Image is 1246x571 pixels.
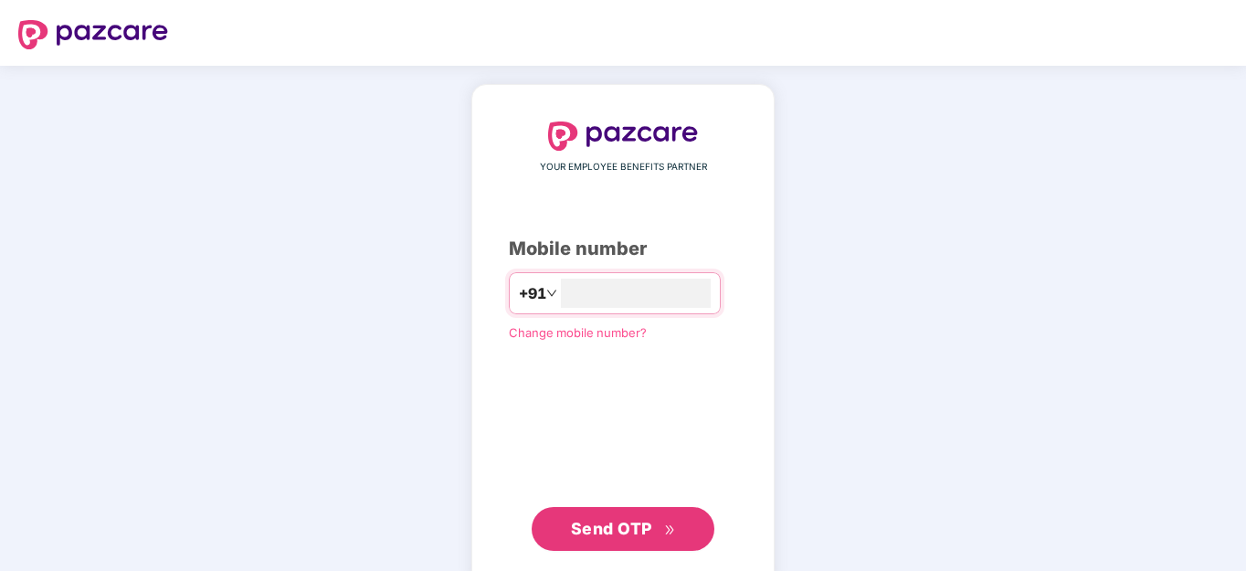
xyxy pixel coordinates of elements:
a: Change mobile number? [509,325,647,340]
span: down [546,288,557,299]
span: +91 [519,282,546,305]
span: Send OTP [571,519,652,538]
div: Mobile number [509,235,737,263]
button: Send OTPdouble-right [532,507,714,551]
span: double-right [664,524,676,536]
img: logo [548,122,698,151]
span: YOUR EMPLOYEE BENEFITS PARTNER [540,160,707,174]
img: logo [18,20,168,49]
